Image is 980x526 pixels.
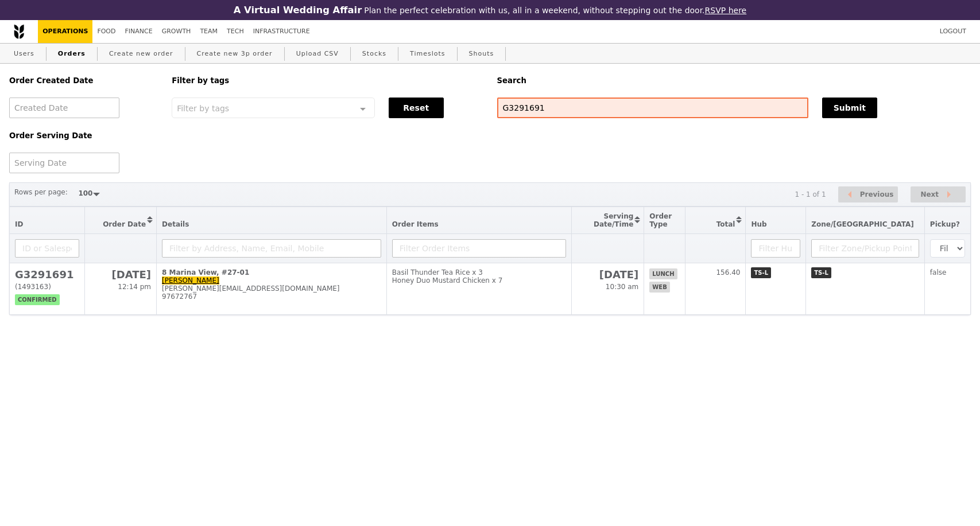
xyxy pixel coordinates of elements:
h5: Search [497,76,971,85]
span: Zone/[GEOGRAPHIC_DATA] [811,220,914,228]
span: web [649,282,669,293]
span: ID [15,220,23,228]
div: [PERSON_NAME][EMAIL_ADDRESS][DOMAIN_NAME] [162,285,381,293]
a: Orders [53,44,90,64]
span: Next [920,188,939,201]
input: Serving Date [9,153,119,173]
div: (1493163) [15,283,79,291]
button: Previous [838,186,898,203]
span: Filter by tags [177,103,229,113]
span: Order Type [649,212,672,228]
span: Details [162,220,189,228]
span: Hub [751,220,766,228]
a: Shouts [464,44,499,64]
span: Pickup? [930,220,960,228]
a: RSVP here [705,6,747,15]
a: Timeslots [405,44,450,64]
span: 12:14 pm [118,283,151,291]
span: 156.40 [716,268,740,276]
a: Users [9,44,39,64]
a: Logout [935,20,971,43]
h5: Order Serving Date [9,131,158,140]
div: 1 - 1 of 1 [795,190,826,198]
a: Create new order [104,44,178,64]
input: Search any field [497,98,808,118]
div: 8 Marina View, #27-01 [162,268,381,276]
a: Finance [121,20,157,43]
input: Filter Zone/Pickup Point [811,239,919,258]
a: Growth [157,20,196,43]
span: TS-L [811,267,831,278]
a: Upload CSV [292,44,343,64]
a: Tech [222,20,249,43]
h2: [DATE] [90,268,151,280]
h5: Order Created Date [9,76,158,85]
div: Plan the perfect celebration with us, all in a weekend, without stepping out the door. [164,5,817,15]
input: Filter Order Items [392,239,566,258]
a: Create new 3p order [192,44,277,64]
input: Created Date [9,98,119,118]
a: [PERSON_NAME] [162,276,219,285]
span: Previous [860,188,894,201]
a: Stocks [358,44,391,64]
div: Basil Thunder Tea Rice x 3 [392,268,566,276]
span: 10:30 am [606,283,638,291]
label: Rows per page: [14,186,68,198]
a: Food [92,20,120,43]
h3: A Virtual Wedding Affair [234,5,362,15]
span: false [930,268,947,276]
input: ID or Salesperson name [15,239,79,258]
a: Operations [38,20,92,43]
div: 97672767 [162,293,381,301]
button: Next [911,186,966,203]
input: Filter Hub [751,239,800,258]
img: Grain logo [14,24,24,39]
span: lunch [649,268,677,279]
input: Filter by Address, Name, Email, Mobile [162,239,381,258]
button: Reset [389,98,444,118]
span: confirmed [15,294,60,305]
h2: [DATE] [577,268,639,280]
span: TS-L [751,267,771,278]
div: Honey Duo Mustard Chicken x 7 [392,276,566,285]
span: Order Items [392,220,439,228]
h2: G3291691 [15,268,79,280]
h5: Filter by tags [172,76,483,85]
a: Infrastructure [249,20,315,43]
button: Submit [822,98,877,118]
a: Team [195,20,222,43]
